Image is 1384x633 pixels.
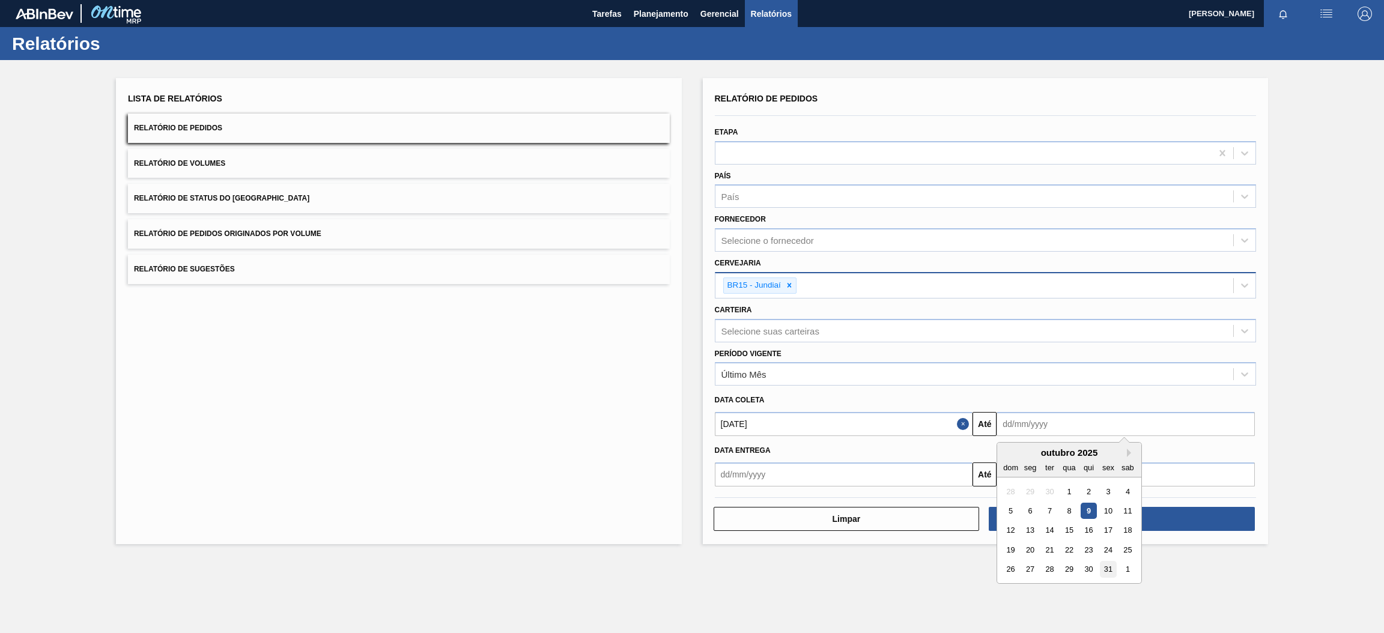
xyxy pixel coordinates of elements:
label: Etapa [715,128,738,136]
div: Choose terça-feira, 14 de outubro de 2025 [1042,522,1058,539]
span: Relatório de Pedidos [134,124,222,132]
div: Selecione suas carteiras [721,326,819,336]
div: Choose quarta-feira, 22 de outubro de 2025 [1061,542,1078,558]
div: Choose segunda-feira, 27 de outubro de 2025 [1022,562,1039,578]
div: Choose sábado, 4 de outubro de 2025 [1120,483,1136,500]
div: Choose quarta-feira, 8 de outubro de 2025 [1061,503,1078,519]
span: Relatório de Sugestões [134,265,235,273]
label: Período Vigente [715,350,782,358]
div: seg [1022,459,1039,476]
input: dd/mm/yyyy [715,462,973,486]
div: Choose sábado, 1 de novembro de 2025 [1120,562,1136,578]
span: Gerencial [700,7,739,21]
div: Choose sexta-feira, 31 de outubro de 2025 [1100,562,1117,578]
div: ter [1042,459,1058,476]
button: Até [973,412,997,436]
label: Fornecedor [715,215,766,223]
div: month 2025-10 [1001,482,1138,579]
div: BR15 - Jundiaí [724,278,783,293]
span: Planejamento [634,7,688,21]
div: Choose sexta-feira, 10 de outubro de 2025 [1100,503,1117,519]
div: Choose sexta-feira, 24 de outubro de 2025 [1100,542,1117,558]
div: Choose segunda-feira, 6 de outubro de 2025 [1022,503,1039,519]
img: userActions [1319,7,1334,21]
div: Choose quinta-feira, 30 de outubro de 2025 [1081,562,1097,578]
div: Choose sábado, 18 de outubro de 2025 [1120,522,1136,539]
div: Choose segunda-feira, 13 de outubro de 2025 [1022,522,1039,539]
div: País [721,192,739,202]
img: Logout [1358,7,1372,21]
div: Choose quarta-feira, 1 de outubro de 2025 [1061,483,1078,500]
span: Data coleta [715,396,765,404]
div: Not available terça-feira, 30 de setembro de 2025 [1042,483,1058,500]
div: Choose sexta-feira, 3 de outubro de 2025 [1100,483,1117,500]
div: Not available segunda-feira, 29 de setembro de 2025 [1022,483,1039,500]
div: Choose quinta-feira, 2 de outubro de 2025 [1081,483,1097,500]
input: dd/mm/yyyy [715,412,973,436]
span: Relatório de Pedidos [715,94,818,103]
div: Choose quinta-feira, 23 de outubro de 2025 [1081,542,1097,558]
div: Choose segunda-feira, 20 de outubro de 2025 [1022,542,1039,558]
div: Choose domingo, 12 de outubro de 2025 [1003,522,1019,539]
span: Lista de Relatórios [128,94,222,103]
label: Carteira [715,306,752,314]
div: Not available domingo, 28 de setembro de 2025 [1003,483,1019,500]
div: qui [1081,459,1097,476]
div: Choose domingo, 5 de outubro de 2025 [1003,503,1019,519]
button: Relatório de Volumes [128,149,670,178]
button: Relatório de Pedidos Originados por Volume [128,219,670,249]
div: outubro 2025 [997,447,1141,458]
span: Relatório de Status do [GEOGRAPHIC_DATA] [134,194,309,202]
div: Choose domingo, 19 de outubro de 2025 [1003,542,1019,558]
button: Relatório de Pedidos [128,114,670,143]
span: Data Entrega [715,446,771,455]
div: Selecione o fornecedor [721,235,814,246]
h1: Relatórios [12,37,225,50]
span: Relatório de Volumes [134,159,225,168]
span: Relatório de Pedidos Originados por Volume [134,229,321,238]
div: Último Mês [721,369,766,380]
div: Choose sábado, 11 de outubro de 2025 [1120,503,1136,519]
div: dom [1003,459,1019,476]
button: Limpar [714,507,980,531]
label: País [715,172,731,180]
span: Relatórios [751,7,792,21]
div: Choose terça-feira, 28 de outubro de 2025 [1042,562,1058,578]
div: sab [1120,459,1136,476]
div: Choose domingo, 26 de outubro de 2025 [1003,562,1019,578]
div: Choose sexta-feira, 17 de outubro de 2025 [1100,522,1117,539]
div: Choose quarta-feira, 15 de outubro de 2025 [1061,522,1078,539]
button: Close [957,412,973,436]
button: Relatório de Status do [GEOGRAPHIC_DATA] [128,184,670,213]
div: Choose quarta-feira, 29 de outubro de 2025 [1061,562,1078,578]
button: Next Month [1127,449,1135,457]
div: Choose quinta-feira, 9 de outubro de 2025 [1081,503,1097,519]
img: TNhmsLtSVTkK8tSr43FrP2fwEKptu5GPRR3wAAAABJRU5ErkJggg== [16,8,73,19]
button: Download [989,507,1255,531]
div: Choose quinta-feira, 16 de outubro de 2025 [1081,522,1097,539]
div: qua [1061,459,1078,476]
div: Choose terça-feira, 7 de outubro de 2025 [1042,503,1058,519]
button: Até [973,462,997,486]
button: Notificações [1264,5,1302,22]
span: Tarefas [592,7,622,21]
button: Relatório de Sugestões [128,255,670,284]
div: Choose sábado, 25 de outubro de 2025 [1120,542,1136,558]
div: sex [1100,459,1117,476]
div: Choose terça-feira, 21 de outubro de 2025 [1042,542,1058,558]
input: dd/mm/yyyy [997,412,1255,436]
label: Cervejaria [715,259,761,267]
